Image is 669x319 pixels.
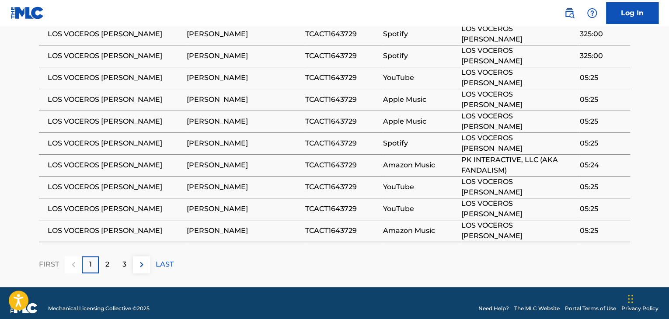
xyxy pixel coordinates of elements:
span: [PERSON_NAME] [187,51,300,61]
p: 2 [105,259,109,270]
a: Portal Terms of Use [565,304,616,312]
a: Public Search [561,4,578,22]
span: LOS VOCEROS [PERSON_NAME] [461,198,575,219]
span: Spotify [383,51,457,61]
span: LOS VOCEROS [PERSON_NAME] [461,220,575,241]
span: [PERSON_NAME] [187,73,300,83]
span: 05:24 [579,160,626,170]
span: LOS VOCEROS [PERSON_NAME] [48,204,182,214]
span: YouTube [383,73,457,83]
span: LOS VOCEROS [PERSON_NAME] [48,94,182,105]
span: [PERSON_NAME] [187,138,300,149]
span: [PERSON_NAME] [187,182,300,192]
div: Arrastrar [628,286,633,312]
span: [PERSON_NAME] [187,116,300,127]
span: TCACT1643729 [305,182,378,192]
span: TCACT1643729 [305,160,378,170]
span: 325:00 [579,51,626,61]
span: LOS VOCEROS [PERSON_NAME] [48,51,182,61]
span: TCACT1643729 [305,73,378,83]
span: 05:25 [579,225,626,236]
span: LOS VOCEROS [PERSON_NAME] [48,73,182,83]
span: LOS VOCEROS [PERSON_NAME] [461,89,575,110]
span: Amazon Music [383,225,457,236]
span: LOS VOCEROS [PERSON_NAME] [48,116,182,127]
span: Apple Music [383,116,457,127]
span: TCACT1643729 [305,138,378,149]
span: LOS VOCEROS [PERSON_NAME] [48,29,182,39]
p: 3 [122,259,126,270]
span: LOS VOCEROS [PERSON_NAME] [48,160,182,170]
img: help [587,8,597,18]
span: TCACT1643729 [305,225,378,236]
span: PK INTERACTIVE, LLC (AKA FANDALISM) [461,155,575,176]
a: Privacy Policy [621,304,659,312]
span: YouTube [383,204,457,214]
a: Log In [606,2,659,24]
img: MLC Logo [10,7,44,19]
span: LOS VOCEROS [PERSON_NAME] [48,182,182,192]
span: [PERSON_NAME] [187,29,300,39]
p: FIRST [39,259,59,270]
a: Need Help? [478,304,509,312]
span: LOS VOCEROS [PERSON_NAME] [48,138,182,149]
span: Amazon Music [383,160,457,170]
span: [PERSON_NAME] [187,225,300,236]
span: Apple Music [383,94,457,105]
span: 05:25 [579,94,626,105]
span: TCACT1643729 [305,29,378,39]
span: Spotify [383,138,457,149]
span: LOS VOCEROS [PERSON_NAME] [461,111,575,132]
p: 1 [89,259,92,270]
span: 05:25 [579,204,626,214]
span: TCACT1643729 [305,51,378,61]
img: logo [10,303,38,313]
span: LOS VOCEROS [PERSON_NAME] [461,133,575,154]
span: LOS VOCEROS [PERSON_NAME] [48,225,182,236]
span: Spotify [383,29,457,39]
span: LOS VOCEROS [PERSON_NAME] [461,24,575,45]
span: Mechanical Licensing Collective © 2025 [48,304,150,312]
img: search [564,8,575,18]
span: 05:25 [579,73,626,83]
span: [PERSON_NAME] [187,204,300,214]
span: LOS VOCEROS [PERSON_NAME] [461,67,575,88]
a: The MLC Website [514,304,560,312]
span: 05:25 [579,116,626,127]
span: 05:25 [579,138,626,149]
span: [PERSON_NAME] [187,94,300,105]
span: TCACT1643729 [305,204,378,214]
div: Widget de chat [625,277,669,319]
img: right [136,259,147,270]
span: LOS VOCEROS [PERSON_NAME] [461,45,575,66]
span: 05:25 [579,182,626,192]
span: LOS VOCEROS [PERSON_NAME] [461,177,575,198]
div: Help [583,4,601,22]
span: YouTube [383,182,457,192]
iframe: Chat Widget [625,277,669,319]
p: LAST [156,259,174,270]
span: TCACT1643729 [305,116,378,127]
span: 325:00 [579,29,626,39]
span: TCACT1643729 [305,94,378,105]
span: [PERSON_NAME] [187,160,300,170]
